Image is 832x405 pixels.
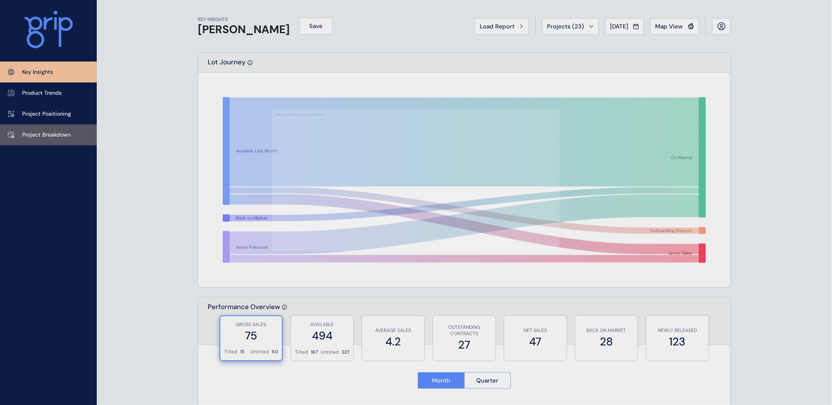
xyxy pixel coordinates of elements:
[224,349,237,355] p: Titled
[22,89,62,97] p: Product Trends
[650,18,699,35] button: Map View
[342,349,349,356] p: 327
[240,349,244,355] p: 15
[547,22,584,30] span: Projects ( 23 )
[579,327,634,334] p: BACK ON MARKET
[311,349,318,356] p: 167
[432,377,450,384] span: Month
[542,18,599,35] button: Projects (23)
[22,131,71,139] p: Project Breakdown
[579,334,634,349] label: 28
[475,18,529,35] button: Load Report
[224,321,278,328] p: GROSS SALES
[22,68,53,76] p: Key Insights
[366,327,421,334] p: AVERAGE SALES
[295,349,308,356] p: Titled
[198,16,290,23] p: KEY INSIGHTS
[224,328,278,343] label: 75
[650,334,705,349] label: 123
[464,372,511,389] button: Quarter
[22,110,71,118] p: Project Positioning
[508,327,563,334] p: NET SALES
[437,324,492,337] p: OUTSTANDING CONTRACTS
[208,302,280,345] p: Performance Overview
[418,372,464,389] button: Month
[299,18,332,34] button: Save
[508,334,563,349] label: 47
[437,337,492,352] label: 27
[605,18,644,35] button: [DATE]
[321,349,339,356] p: Untitled
[309,22,323,30] span: Save
[650,327,705,334] p: NEWLY RELEASED
[477,377,499,384] span: Quarter
[198,23,290,36] h1: [PERSON_NAME]
[272,349,278,355] p: 60
[295,328,349,343] label: 494
[655,22,683,30] span: Map View
[208,58,246,72] p: Lot Journey
[610,22,629,30] span: [DATE]
[366,334,421,349] label: 4.2
[480,22,515,30] span: Load Report
[251,349,269,355] p: Untitled
[295,321,349,328] p: AVAILABLE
